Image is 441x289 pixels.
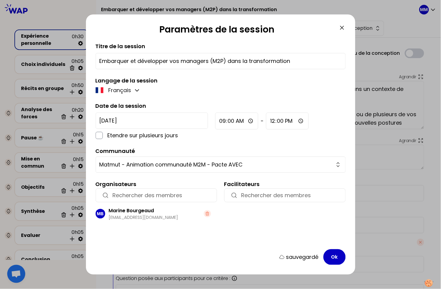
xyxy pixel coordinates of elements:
h2: Paramètres de la session [96,24,338,37]
p: Etendre sur plusieurs jours [108,131,208,140]
span: - [261,117,264,125]
label: Langage de la session [96,77,158,84]
input: Rechercher des membres [241,191,339,200]
input: Rechercher des membres [113,191,211,200]
label: Organisateurs [96,180,136,188]
p: [EMAIL_ADDRESS][DOMAIN_NAME] [109,214,204,220]
label: Date de la session [96,102,146,110]
p: Français [108,86,131,95]
input: YYYY-M-D [96,113,208,129]
label: Communauté [96,147,135,155]
button: Ok [323,249,346,265]
p: MB [97,211,104,217]
label: Facilitateurs [224,180,260,188]
label: Titre de la session [96,42,145,50]
h3: Marine Bourgeaud [109,207,204,214]
p: sauvegardé [286,253,319,261]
